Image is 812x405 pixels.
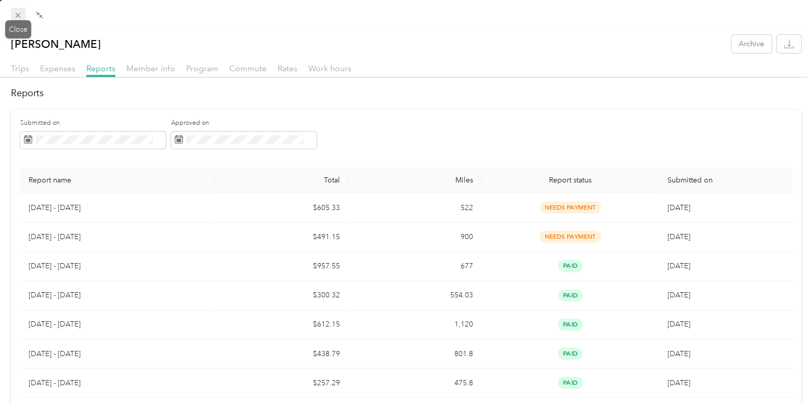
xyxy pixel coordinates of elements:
p: [PERSON_NAME] [11,35,101,53]
p: [DATE] - [DATE] [29,319,207,330]
span: Trips [11,63,29,73]
span: [DATE] [667,320,690,329]
span: paid [558,260,583,272]
div: Total [224,176,340,185]
td: 554.03 [348,281,481,310]
span: Program [186,63,218,73]
td: 1,120 [348,310,481,339]
td: 900 [348,223,481,252]
td: 801.8 [348,339,481,369]
span: Rates [278,63,297,73]
span: needs payment [540,202,601,214]
span: paid [558,289,583,301]
label: Approved on [171,119,317,128]
td: 677 [348,252,481,281]
th: Report name [20,167,216,193]
span: Work hours [308,63,351,73]
td: $438.79 [215,339,348,369]
p: [DATE] - [DATE] [29,290,207,301]
span: Expenses [40,63,75,73]
span: [DATE] [667,378,690,387]
iframe: Everlance-gr Chat Button Frame [754,347,812,405]
span: Reports [86,63,115,73]
span: paid [558,348,583,360]
span: [DATE] [667,349,690,358]
div: Close [5,20,31,38]
span: [DATE] [667,262,690,270]
p: [DATE] - [DATE] [29,260,207,272]
span: Member info [126,63,175,73]
td: $300.32 [215,281,348,310]
td: $257.29 [215,369,348,398]
button: Archive [731,35,771,53]
p: [DATE] - [DATE] [29,348,207,359]
span: paid [558,318,583,330]
p: [DATE] - [DATE] [29,202,207,213]
span: [DATE] [667,291,690,299]
td: 475.8 [348,369,481,398]
td: 522 [348,193,481,223]
div: Miles [357,176,473,185]
td: $612.15 [215,310,348,339]
span: Report status [490,176,650,185]
td: $957.55 [215,252,348,281]
label: Submitted on [20,119,166,128]
span: Commute [229,63,267,73]
span: needs payment [540,231,601,243]
th: Submitted on [659,167,792,193]
span: paid [558,377,583,389]
p: [DATE] - [DATE] [29,377,207,388]
span: [DATE] [667,232,690,241]
p: [DATE] - [DATE] [29,231,207,243]
td: $605.33 [215,193,348,223]
td: $491.15 [215,223,348,252]
h2: Reports [11,86,801,100]
span: [DATE] [667,203,690,212]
